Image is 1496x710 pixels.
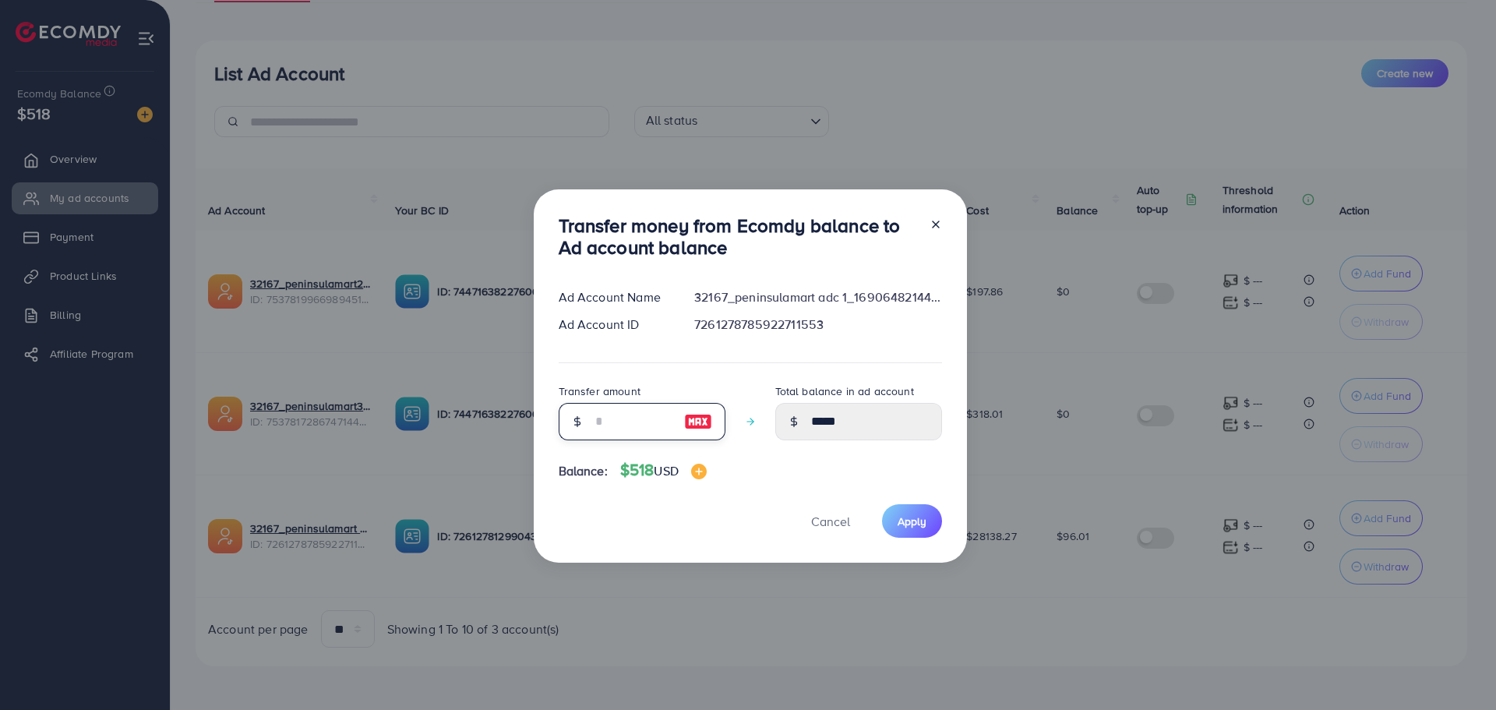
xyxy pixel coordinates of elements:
[546,288,683,306] div: Ad Account Name
[775,383,914,399] label: Total balance in ad account
[654,462,678,479] span: USD
[559,383,640,399] label: Transfer amount
[682,288,954,306] div: 32167_peninsulamart adc 1_1690648214482
[691,464,707,479] img: image
[684,412,712,431] img: image
[620,461,707,480] h4: $518
[898,514,926,529] span: Apply
[546,316,683,334] div: Ad Account ID
[682,316,954,334] div: 7261278785922711553
[559,214,917,260] h3: Transfer money from Ecomdy balance to Ad account balance
[792,504,870,538] button: Cancel
[811,513,850,530] span: Cancel
[1430,640,1484,698] iframe: Chat
[559,462,608,480] span: Balance:
[882,504,942,538] button: Apply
